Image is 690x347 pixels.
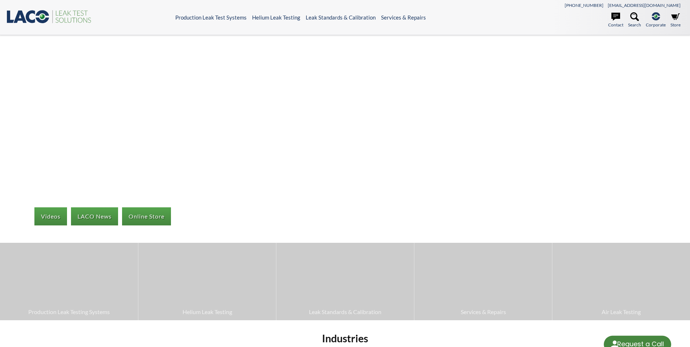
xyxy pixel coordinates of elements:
a: Online Store [122,207,171,225]
a: Production Leak Test Systems [175,14,247,21]
h2: Industries [148,332,543,345]
a: Services & Repairs [414,243,552,320]
a: Videos [34,207,67,225]
a: Search [628,12,641,28]
span: Services & Repairs [418,307,548,317]
a: LACO News [71,207,118,225]
a: Helium Leak Testing [252,14,300,21]
a: Contact [608,12,623,28]
a: Air Leak Testing [552,243,690,320]
a: Store [670,12,681,28]
span: Corporate [646,21,666,28]
a: Services & Repairs [381,14,426,21]
a: Helium Leak Testing [138,243,276,320]
span: Leak Standards & Calibration [280,307,410,317]
a: [PHONE_NUMBER] [565,3,603,8]
a: Leak Standards & Calibration [306,14,376,21]
span: Production Leak Testing Systems [4,307,134,317]
a: [EMAIL_ADDRESS][DOMAIN_NAME] [608,3,681,8]
span: Helium Leak Testing [142,307,272,317]
span: Air Leak Testing [556,307,686,317]
a: Leak Standards & Calibration [276,243,414,320]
